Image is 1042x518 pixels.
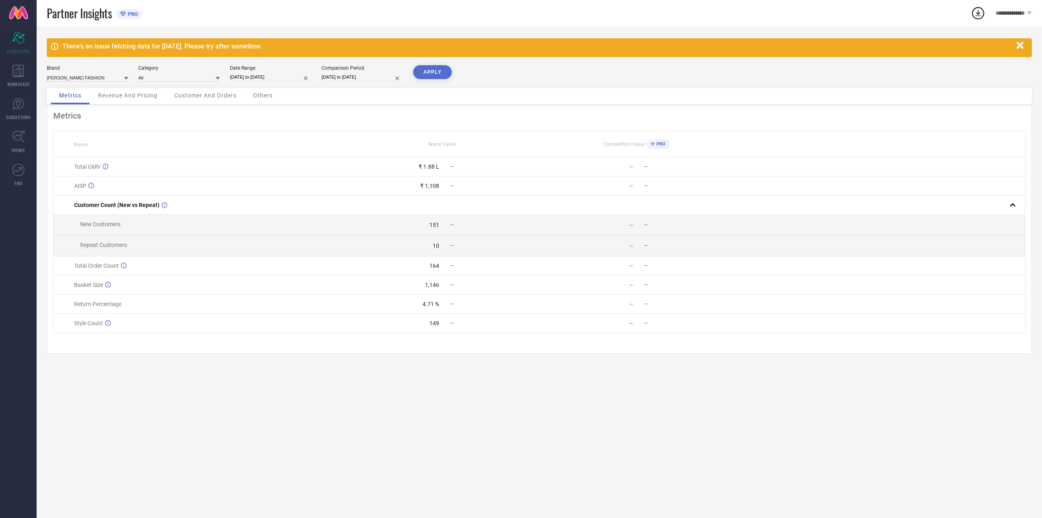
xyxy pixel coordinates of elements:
[629,222,633,228] div: —
[126,11,138,17] span: PRO
[7,81,30,87] span: WORKSPACE
[644,243,648,249] span: —
[644,320,648,326] span: —
[450,301,453,307] span: —
[629,262,633,269] div: —
[629,282,633,288] div: —
[655,141,665,147] span: PRO
[429,320,439,326] div: 149
[629,163,633,170] div: —
[629,242,633,249] div: —
[230,73,311,82] input: Select date range
[74,282,103,288] span: Basket Size
[47,65,128,71] div: Brand
[322,65,403,71] div: Comparison Period
[429,262,439,269] div: 164
[629,301,633,307] div: —
[644,282,648,288] span: —
[74,301,121,307] span: Return Percentage
[74,142,88,148] span: Name
[59,92,81,99] span: Metrics
[47,5,112,22] span: Partner Insights
[74,163,101,170] span: Total GMV
[74,183,86,189] span: AISP
[53,111,1025,121] div: Metrics
[450,243,453,249] span: —
[7,48,31,54] span: SCORECARDS
[62,42,1012,50] div: There's an issue fetching data for [DATE]. Please try after sometime.
[80,221,120,227] span: New Customers
[450,320,453,326] span: —
[450,263,453,269] span: —
[433,242,439,249] div: 10
[422,301,439,307] div: 4.71 %
[80,242,127,248] span: Repeat Customers
[425,282,439,288] div: 1,146
[74,262,119,269] span: Total Order Count
[450,282,453,288] span: —
[138,65,220,71] div: Category
[429,141,455,147] span: Brand Value
[6,114,31,120] span: SUGGESTIONS
[174,92,236,99] span: Customer And Orders
[418,163,439,170] div: ₹ 1.88 L
[644,222,648,228] span: —
[74,202,160,208] span: Customer Count (New vs Repeat)
[604,141,645,147] span: Competitors Value
[420,183,439,189] div: ₹ 1,108
[413,65,452,79] button: APPLY
[644,183,648,189] span: —
[429,222,439,228] div: 151
[74,320,103,326] span: Style Count
[644,301,648,307] span: —
[322,73,403,82] input: Select comparison period
[253,92,273,99] span: Others
[230,65,311,71] div: Date Range
[15,180,22,186] span: FWD
[450,183,453,189] span: —
[644,164,648,170] span: —
[98,92,158,99] span: Revenue And Pricing
[629,183,633,189] div: —
[450,222,453,228] span: —
[11,147,25,153] span: TRENDS
[971,6,985,20] div: Open download list
[629,320,633,326] div: —
[644,263,648,269] span: —
[450,164,453,170] span: —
